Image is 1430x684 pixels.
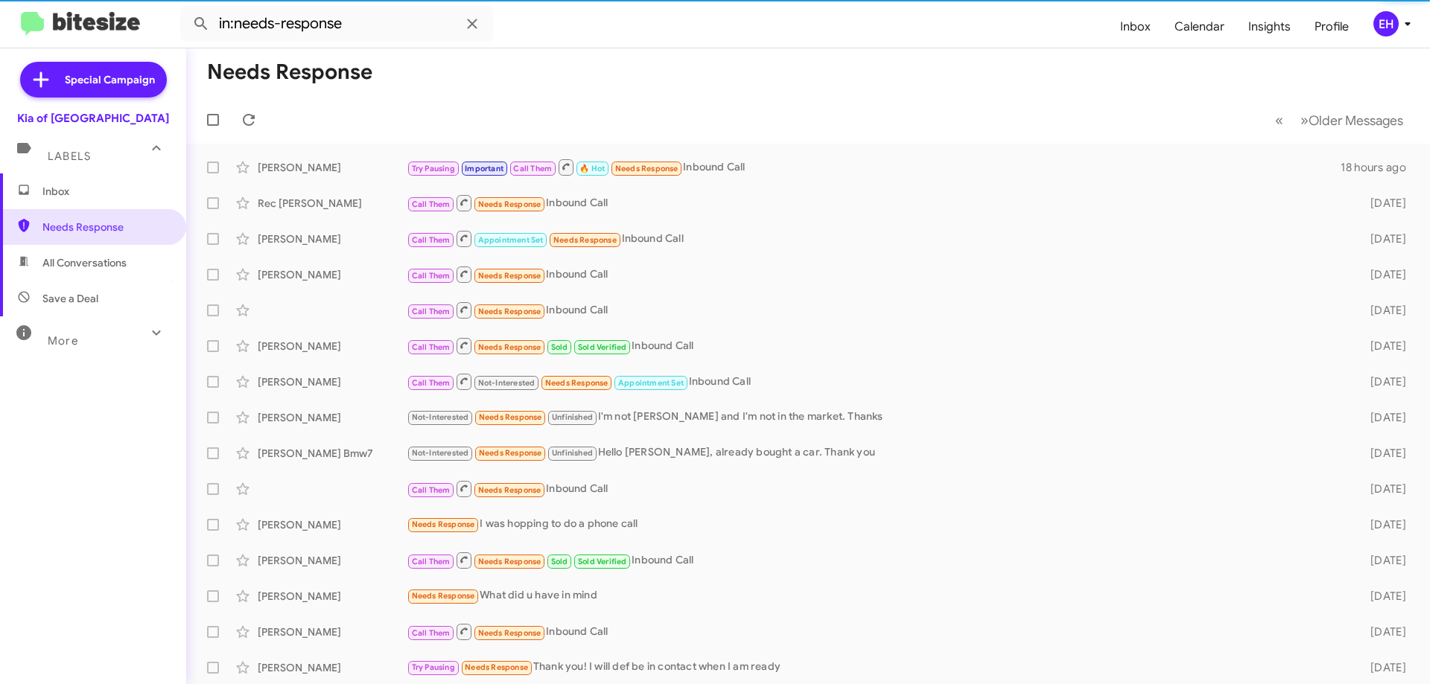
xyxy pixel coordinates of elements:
div: Inbound Call [407,372,1347,391]
button: Previous [1266,105,1292,135]
span: Call Them [412,485,451,495]
div: [DATE] [1347,303,1418,318]
span: Needs Response [615,164,679,173]
span: 🔥 Hot [579,164,605,173]
span: Needs Response [478,485,541,495]
div: [DATE] [1347,589,1418,604]
span: Needs Response [553,235,617,245]
button: Next [1291,105,1412,135]
span: Special Campaign [65,72,155,87]
div: [PERSON_NAME] [258,374,407,389]
div: [PERSON_NAME] [258,589,407,604]
div: Inbound Call [407,301,1347,319]
div: [DATE] [1347,624,1418,639]
div: [PERSON_NAME] [258,231,407,246]
span: Sold Verified [578,342,627,352]
div: 18 hours ago [1341,160,1418,175]
span: Call Them [412,342,451,352]
span: Needs Response [479,412,542,422]
span: Needs Response [412,591,475,601]
span: Inbox [42,184,169,199]
span: Not-Interested [412,448,469,458]
div: [PERSON_NAME] Bmw7 [258,446,407,461]
div: [DATE] [1347,517,1418,532]
span: Needs Response [465,662,528,672]
span: » [1300,111,1309,130]
a: Calendar [1163,5,1236,48]
span: More [48,334,78,348]
button: EH [1361,11,1414,36]
span: Needs Response [478,628,541,638]
div: [PERSON_NAME] [258,410,407,425]
div: [DATE] [1347,231,1418,246]
span: Call Them [412,235,451,245]
span: Appointment Set [618,378,684,388]
span: Older Messages [1309,112,1403,129]
span: Needs Response [478,557,541,566]
div: Inbound Call [407,158,1341,176]
span: Appointment Set [478,235,544,245]
span: « [1275,111,1283,130]
div: Inbound Call [407,265,1347,284]
div: Rec [PERSON_NAME] [258,196,407,211]
span: Call Them [412,199,451,209]
div: [PERSON_NAME] [258,160,407,175]
span: Try Pausing [412,662,455,672]
div: Thank you! I will def be in contact when I am ready [407,659,1347,676]
span: Needs Response [478,342,541,352]
a: Insights [1236,5,1303,48]
span: Call Them [412,628,451,638]
a: Special Campaign [20,62,167,98]
span: Needs Response [478,199,541,209]
div: [PERSON_NAME] [258,624,407,639]
span: Needs Response [545,378,608,388]
div: [DATE] [1347,446,1418,461]
span: Not-Interested [412,412,469,422]
div: [PERSON_NAME] [258,660,407,675]
span: Call Them [412,557,451,566]
span: Sold [551,557,568,566]
span: Unfinished [552,448,593,458]
div: Inbound Call [407,479,1347,498]
div: [PERSON_NAME] [258,517,407,532]
div: [PERSON_NAME] [258,339,407,354]
span: Sold [551,342,568,352]
span: Needs Response [479,448,542,458]
div: [DATE] [1347,482,1418,496]
div: EH [1373,11,1399,36]
div: [DATE] [1347,660,1418,675]
div: [DATE] [1347,339,1418,354]
div: [PERSON_NAME] [258,267,407,282]
span: Try Pausing [412,164,455,173]
div: [DATE] [1347,267,1418,282]
nav: Page navigation example [1267,105,1412,135]
div: Inbound Call [407,229,1347,248]
span: All Conversations [42,255,127,270]
span: Needs Response [42,220,169,234]
span: Labels [48,150,91,163]
span: Save a Deal [42,291,98,306]
div: I'm not [PERSON_NAME] and I'm not in the market. Thanks [407,409,1347,426]
a: Inbox [1108,5,1163,48]
div: Hello [PERSON_NAME], already bought a car. Thank you [407,444,1347,461]
span: Not-Interested [478,378,536,388]
span: Call Them [513,164,552,173]
div: Inbound Call [407,551,1347,569]
div: Kia of [GEOGRAPHIC_DATA] [17,111,169,126]
span: Call Them [412,271,451,281]
h1: Needs Response [207,60,372,84]
div: [PERSON_NAME] [258,553,407,568]
span: Call Them [412,307,451,316]
div: Inbound Call [407,622,1347,641]
input: Search [180,6,493,42]
div: What did u have in mind [407,587,1347,604]
a: Profile [1303,5,1361,48]
div: [DATE] [1347,196,1418,211]
div: [DATE] [1347,374,1418,389]
span: Call Them [412,378,451,388]
span: Needs Response [478,271,541,281]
